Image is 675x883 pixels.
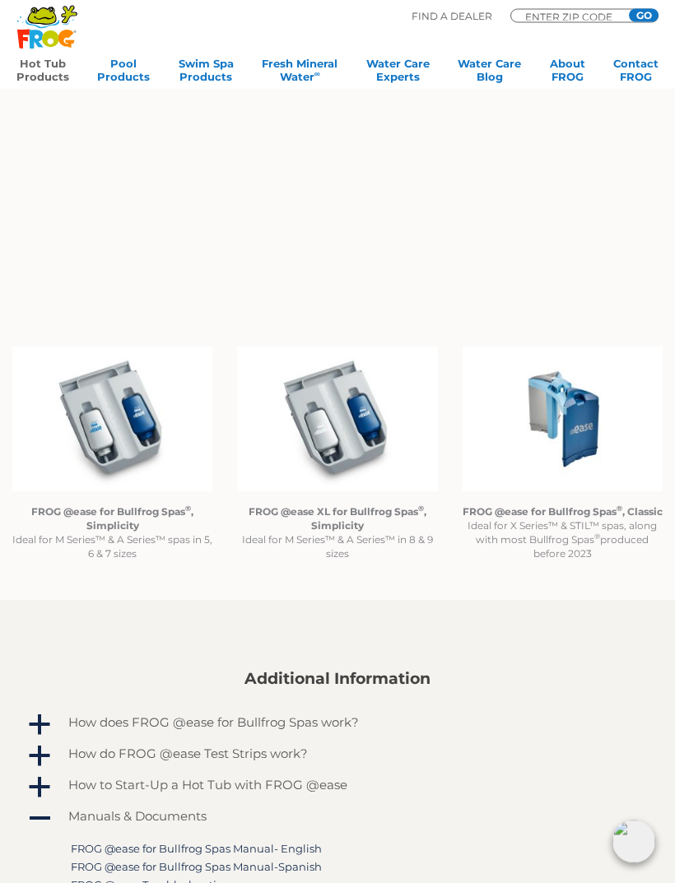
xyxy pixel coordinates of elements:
a: Swim SpaProducts [179,57,234,90]
input: Zip Code Form [524,12,622,21]
sup: ® [594,532,600,541]
span: A [27,807,52,832]
sup: ® [418,504,424,514]
a: A Manuals & Documents [26,806,649,832]
a: ContactFROG [613,57,659,90]
a: Water CareExperts [366,57,430,90]
a: AboutFROG [550,57,585,90]
h4: How to Start-Up a Hot Tub with FROG @ease [68,778,347,792]
a: Fresh MineralWater∞ [262,57,337,90]
a: FROG @ease for Bullfrog Spas Manual- English [71,843,322,856]
span: a [27,776,52,801]
a: Water CareBlog [458,57,521,90]
a: PoolProducts [97,57,150,90]
strong: FROG @ease for Bullfrog Spas , Simplicity [31,506,193,532]
span: a [27,745,52,769]
img: Untitled design (94) [463,347,663,492]
strong: FROG @ease for Bullfrog Spas , Classic [463,506,663,518]
input: GO [629,9,659,22]
p: Ideal for M Series™ & A Series™ spas in 5, 6 & 7 sizes [12,505,212,561]
img: @ease_Bullfrog_FROG @ease R180 for Bullfrog Spas with Filter [12,347,212,492]
p: Ideal for X Series™ & STIL™ spas, along with most Bullfrog Spas produced before 2023 [463,505,663,561]
a: a How to Start-Up a Hot Tub with FROG @ease [26,774,649,801]
sup: ® [185,504,191,514]
a: FROG @ease for Bullfrog Spas Manual-Spanish [71,861,322,874]
img: openIcon [612,820,655,863]
p: Find A Dealer [412,9,492,24]
h4: How do FROG @ease Test Strips work? [68,747,308,761]
strong: FROG @ease XL for Bullfrog Spas , Simplicity [249,506,426,532]
img: @ease_Bullfrog_FROG @easeXL for Bullfrog Spas with Filter [237,347,437,492]
a: a How do FROG @ease Test Strips work? [26,743,649,769]
span: a [27,713,52,738]
h2: Additional Information [26,671,649,689]
a: Hot TubProducts [16,57,69,90]
h4: How does FROG @ease for Bullfrog Spas work? [68,716,359,730]
h4: Manuals & Documents [68,810,207,824]
a: a How does FROG @ease for Bullfrog Spas work? [26,712,649,738]
sup: ® [617,504,622,514]
sup: ∞ [314,69,320,78]
p: Ideal for M Series™ & A Series™ in 8 & 9 sizes [237,505,437,561]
